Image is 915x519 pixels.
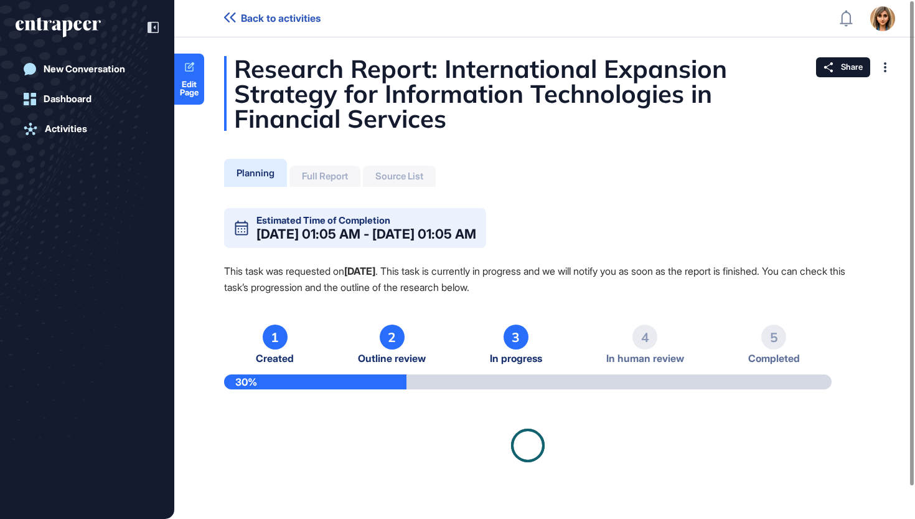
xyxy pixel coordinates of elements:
[45,123,87,135] div: Activities
[870,6,895,31] img: user-avatar
[358,353,426,364] span: Outline review
[224,56,865,131] div: Research Report: International Expansion Strategy for Information Technologies in Financial Services
[256,353,294,364] span: Created
[224,12,321,24] a: Back to activities
[263,325,288,350] div: 1
[44,64,125,75] div: New Conversation
[256,216,390,225] div: Estimated Time of Completion
[174,54,204,105] a: Edit Page
[761,325,786,350] div: 5
[241,12,321,24] span: Back to activities
[16,87,159,112] a: Dashboard
[632,325,657,350] div: 4
[224,263,865,295] p: This task was requested on . This task is currently in progress and we will notify you as soon as...
[174,80,204,97] span: Edit Page
[256,227,476,240] div: [DATE] 01:05 AM - [DATE] 01:05 AM
[237,167,274,179] div: Planning
[302,171,348,182] div: Full Report
[606,353,684,364] span: In human review
[380,325,405,350] div: 2
[16,117,159,141] a: Activities
[490,353,542,364] span: In progress
[44,93,91,105] div: Dashboard
[504,325,528,350] div: 3
[16,17,101,37] div: entrapeer-logo
[16,57,159,82] a: New Conversation
[841,62,863,72] span: Share
[375,171,423,182] div: Source List
[344,265,375,277] strong: [DATE]
[224,374,406,389] div: 30%
[748,353,800,364] span: Completed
